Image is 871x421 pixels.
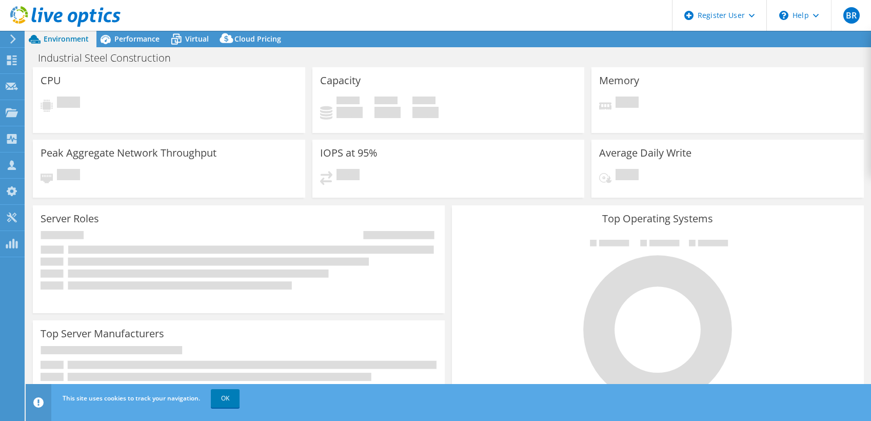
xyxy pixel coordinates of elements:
h3: Average Daily Write [599,147,691,159]
span: Cloud Pricing [234,34,281,44]
h3: Capacity [320,75,361,86]
span: Pending [57,97,80,110]
span: Pending [616,97,639,110]
h4: 0 GiB [374,107,401,118]
span: Pending [57,169,80,183]
span: Total [412,97,435,107]
h3: CPU [41,75,61,86]
a: OK [211,389,240,408]
h3: Server Roles [41,213,99,224]
span: Pending [336,169,360,183]
h3: IOPS at 95% [320,147,378,159]
span: Pending [616,169,639,183]
h4: 0 GiB [336,107,363,118]
h3: Peak Aggregate Network Throughput [41,147,216,159]
h1: Industrial Steel Construction [33,52,187,64]
span: Performance [114,34,160,44]
span: Virtual [185,34,209,44]
span: Free [374,97,398,107]
span: BR [843,7,860,24]
span: Environment [44,34,89,44]
h4: 0 GiB [412,107,439,118]
h3: Top Server Manufacturers [41,328,164,339]
h3: Memory [599,75,639,86]
span: This site uses cookies to track your navigation. [63,394,200,403]
span: Used [336,97,360,107]
h3: Top Operating Systems [460,213,856,224]
svg: \n [779,11,788,20]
